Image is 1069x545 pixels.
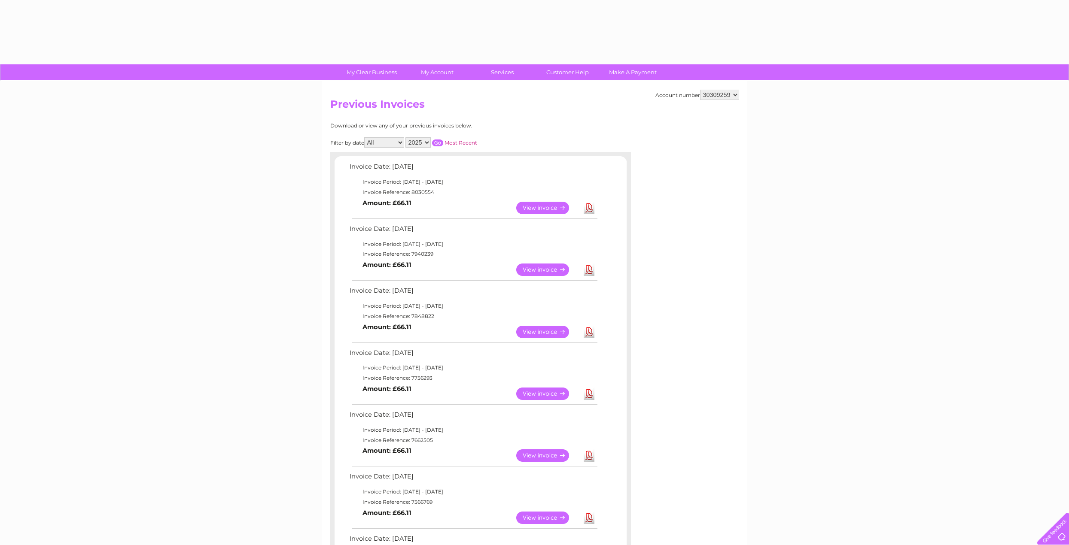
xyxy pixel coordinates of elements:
[516,326,579,338] a: View
[347,311,599,321] td: Invoice Reference: 7848822
[516,202,579,214] a: View
[347,161,599,177] td: Invoice Date: [DATE]
[347,177,599,187] td: Invoice Period: [DATE] - [DATE]
[584,263,594,276] a: Download
[362,509,411,517] b: Amount: £66.11
[347,373,599,383] td: Invoice Reference: 7756293
[584,202,594,214] a: Download
[330,123,556,129] div: Download or view any of your previous invoices below.
[362,261,411,269] b: Amount: £66.11
[362,447,411,454] b: Amount: £66.11
[330,98,739,115] h2: Previous Invoices
[445,139,477,146] a: Most Recent
[362,199,411,207] b: Amount: £66.11
[347,471,599,487] td: Invoice Date: [DATE]
[347,249,599,259] td: Invoice Reference: 7940239
[347,239,599,249] td: Invoice Period: [DATE] - [DATE]
[655,90,739,100] div: Account number
[362,385,411,393] b: Amount: £66.11
[584,512,594,524] a: Download
[347,409,599,425] td: Invoice Date: [DATE]
[347,187,599,197] td: Invoice Reference: 8030554
[330,137,556,148] div: Filter by date
[584,326,594,338] a: Download
[532,64,603,80] a: Customer Help
[597,64,668,80] a: Make A Payment
[347,223,599,239] td: Invoice Date: [DATE]
[467,64,538,80] a: Services
[336,64,407,80] a: My Clear Business
[584,449,594,462] a: Download
[347,363,599,373] td: Invoice Period: [DATE] - [DATE]
[347,497,599,507] td: Invoice Reference: 7566769
[347,347,599,363] td: Invoice Date: [DATE]
[516,388,579,400] a: View
[362,323,411,331] b: Amount: £66.11
[347,285,599,301] td: Invoice Date: [DATE]
[347,425,599,435] td: Invoice Period: [DATE] - [DATE]
[347,435,599,445] td: Invoice Reference: 7662505
[516,512,579,524] a: View
[347,487,599,497] td: Invoice Period: [DATE] - [DATE]
[584,388,594,400] a: Download
[516,263,579,276] a: View
[402,64,472,80] a: My Account
[516,449,579,462] a: View
[347,301,599,311] td: Invoice Period: [DATE] - [DATE]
